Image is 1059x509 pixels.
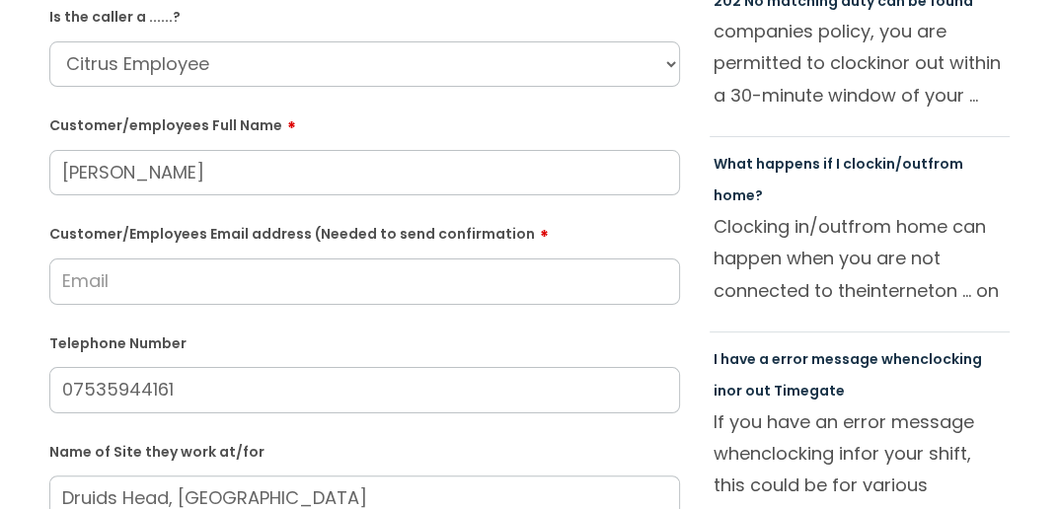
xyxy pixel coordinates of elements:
[714,214,790,239] span: Clocking
[714,16,1006,110] p: companies policy, you are permitted to clock or out within a 30-minute window of your ... times. ...
[714,154,963,205] a: What happens if I clockin/outfrom home?
[714,381,726,400] span: in
[49,331,680,352] label: Telephone Number
[49,440,680,461] label: Name of Site they work at/for
[49,5,680,26] label: Is the caller a ......?
[867,278,935,303] span: internet
[794,214,848,239] span: in/out
[49,258,680,304] input: Email
[714,406,1006,501] p: If you have an error message when for your shift, this could be for various
[839,441,854,466] span: in
[920,349,982,369] span: clocking
[761,441,834,466] span: clocking
[49,110,680,134] label: Customer/employees Full Name
[714,211,1006,306] p: from home can happen when you are not connected to the on ... on site when or out. If you are and...
[49,219,680,243] label: Customer/Employees Email address (Needed to send confirmation
[876,50,891,75] span: in
[714,349,982,400] a: I have a error message whenclocking inor out Timegate
[882,154,928,174] span: in/out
